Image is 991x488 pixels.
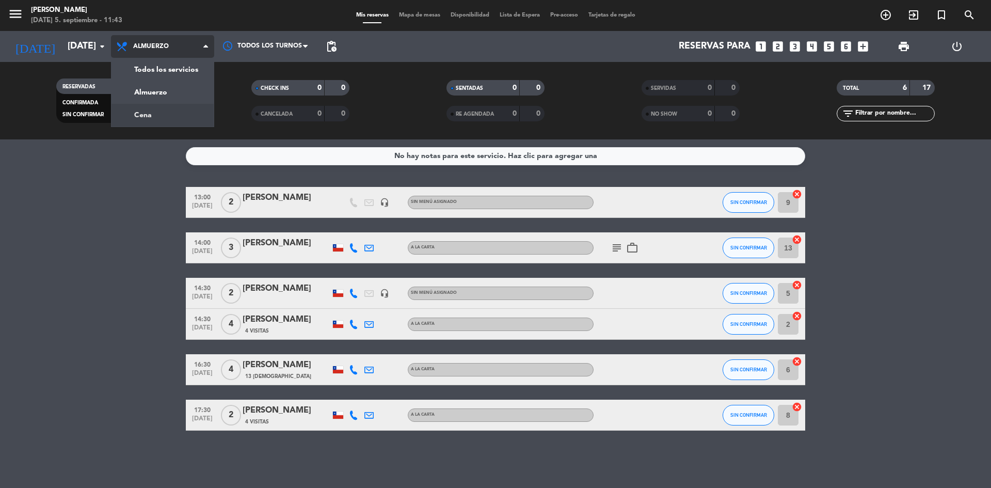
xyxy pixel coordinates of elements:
[189,324,215,336] span: [DATE]
[189,281,215,293] span: 14:30
[708,110,712,117] strong: 0
[189,312,215,324] span: 14:30
[411,413,435,417] span: A LA CARTA
[626,242,638,254] i: work_outline
[243,313,330,326] div: [PERSON_NAME]
[189,293,215,305] span: [DATE]
[411,291,457,295] span: Sin menú asignado
[880,9,892,21] i: add_circle_outline
[843,86,859,91] span: TOTAL
[245,327,269,335] span: 4 Visitas
[445,12,494,18] span: Disponibilidad
[411,322,435,326] span: A LA CARTA
[805,40,819,53] i: looks_4
[245,418,269,426] span: 4 Visitas
[243,404,330,417] div: [PERSON_NAME]
[411,367,435,371] span: A LA CARTA
[341,84,347,91] strong: 0
[792,356,802,367] i: cancel
[351,12,394,18] span: Mis reservas
[221,192,241,213] span: 2
[111,58,214,81] a: Todos los servicios
[583,12,641,18] span: Tarjetas de regalo
[731,84,738,91] strong: 0
[723,405,774,426] button: SIN CONFIRMAR
[513,110,517,117] strong: 0
[730,245,767,250] span: SIN CONFIRMAR
[903,84,907,91] strong: 6
[922,84,933,91] strong: 17
[261,86,289,91] span: CHECK INS
[189,358,215,370] span: 16:30
[792,189,802,199] i: cancel
[411,200,457,204] span: Sin menú asignado
[771,40,785,53] i: looks_two
[611,242,623,254] i: subject
[31,5,122,15] div: [PERSON_NAME]
[723,192,774,213] button: SIN CONFIRMAR
[245,372,311,381] span: 13 [DEMOGRAPHIC_DATA]
[243,237,330,250] div: [PERSON_NAME]
[951,40,963,53] i: power_settings_new
[325,40,338,53] span: pending_actions
[189,370,215,382] span: [DATE]
[133,43,169,50] span: Almuerzo
[189,403,215,415] span: 17:30
[62,100,98,105] span: CONFIRMADA
[545,12,583,18] span: Pre-acceso
[723,238,774,258] button: SIN CONFIRMAR
[792,311,802,321] i: cancel
[536,84,542,91] strong: 0
[456,86,483,91] span: SENTADAS
[930,31,983,62] div: LOG OUT
[839,40,853,53] i: looks_6
[62,112,104,117] span: SIN CONFIRMAR
[261,112,293,117] span: CANCELADA
[651,86,676,91] span: SERVIDAS
[792,280,802,290] i: cancel
[243,358,330,372] div: [PERSON_NAME]
[935,9,948,21] i: turned_in_not
[679,41,750,52] span: Reservas para
[651,112,677,117] span: NO SHOW
[730,290,767,296] span: SIN CONFIRMAR
[792,402,802,412] i: cancel
[62,84,95,89] span: RESERVADAS
[792,234,802,245] i: cancel
[221,238,241,258] span: 3
[730,412,767,418] span: SIN CONFIRMAR
[380,198,389,207] i: headset_mic
[963,9,976,21] i: search
[394,150,597,162] div: No hay notas para este servicio. Haz clic para agregar una
[730,199,767,205] span: SIN CONFIRMAR
[189,415,215,427] span: [DATE]
[754,40,768,53] i: looks_one
[243,191,330,204] div: [PERSON_NAME]
[189,202,215,214] span: [DATE]
[898,40,910,53] span: print
[243,282,330,295] div: [PERSON_NAME]
[723,314,774,335] button: SIN CONFIRMAR
[380,289,389,298] i: headset_mic
[822,40,836,53] i: looks_5
[536,110,542,117] strong: 0
[723,283,774,304] button: SIN CONFIRMAR
[189,248,215,260] span: [DATE]
[8,35,62,58] i: [DATE]
[189,236,215,248] span: 14:00
[221,359,241,380] span: 4
[907,9,920,21] i: exit_to_app
[221,405,241,426] span: 2
[96,40,108,53] i: arrow_drop_down
[494,12,545,18] span: Lista de Espera
[513,84,517,91] strong: 0
[411,245,435,249] span: A LA CARTA
[189,191,215,202] span: 13:00
[221,283,241,304] span: 2
[730,367,767,372] span: SIN CONFIRMAR
[394,12,445,18] span: Mapa de mesas
[111,104,214,127] a: Cena
[788,40,802,53] i: looks_3
[723,359,774,380] button: SIN CONFIRMAR
[456,112,494,117] span: RE AGENDADA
